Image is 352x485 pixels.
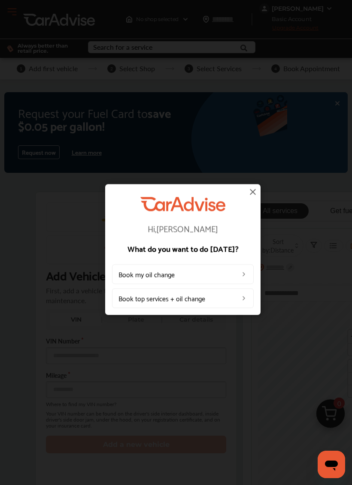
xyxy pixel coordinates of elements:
[112,224,254,232] p: Hi, [PERSON_NAME]
[112,264,254,284] a: Book my oil change
[112,244,254,252] p: What do you want to do [DATE]?
[140,197,225,211] img: CarAdvise Logo
[240,271,247,277] img: left_arrow_icon.0f472efe.svg
[318,451,345,478] iframe: Button to launch messaging window
[112,288,254,308] a: Book top services + oil change
[248,187,258,197] img: close-icon.a004319c.svg
[240,295,247,301] img: left_arrow_icon.0f472efe.svg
